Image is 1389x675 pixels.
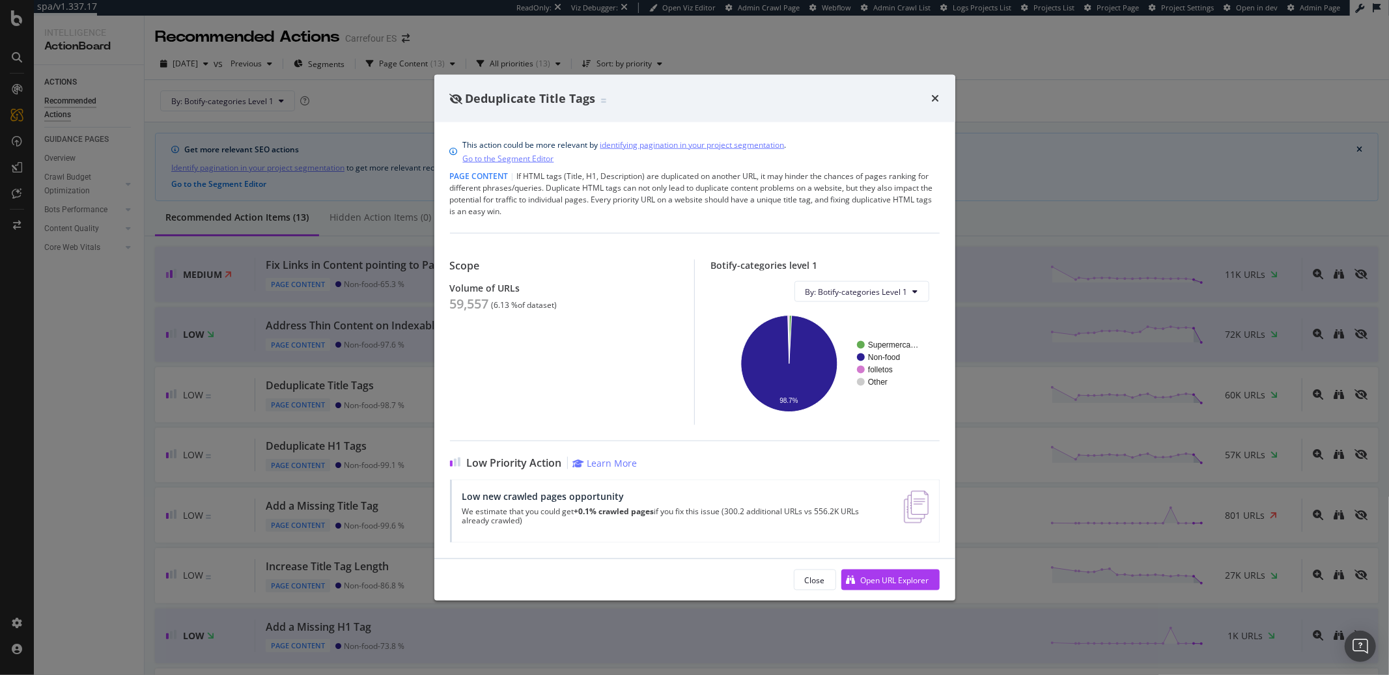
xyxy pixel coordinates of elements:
[462,507,889,525] p: We estimate that you could get if you fix this issue (300.2 additional URLs vs 556.2K URLs alread...
[806,286,908,297] span: By: Botify-categories Level 1
[868,365,893,374] text: folletos
[805,574,825,585] div: Close
[463,152,554,165] a: Go to the Segment Editor
[450,296,489,312] div: 59,557
[868,353,900,362] text: Non-food
[450,260,679,272] div: Scope
[450,171,940,217] div: If HTML tags (Title, H1, Description) are duplicated on another URL, it may hinder the chances of...
[779,398,798,405] text: 98.7%
[511,171,515,182] span: |
[932,90,940,107] div: times
[467,457,562,469] span: Low Priority Action
[794,281,929,302] button: By: Botify-categories Level 1
[450,93,463,103] div: eye-slash
[841,570,940,590] button: Open URL Explorer
[904,491,928,523] img: e5DMFwAAAABJRU5ErkJggg==
[466,90,596,105] span: Deduplicate Title Tags
[450,282,679,294] div: Volume of URLs
[450,138,940,165] div: info banner
[462,491,889,502] div: Low new crawled pages opportunity
[868,378,888,387] text: Other
[1345,631,1376,662] div: Open Intercom Messenger
[794,570,836,590] button: Close
[574,506,654,517] strong: +0.1% crawled pages
[463,138,787,165] div: This action could be more relevant by .
[587,457,638,469] div: Learn More
[573,457,638,469] a: Learn More
[450,171,509,182] span: Page Content
[861,574,929,585] div: Open URL Explorer
[710,260,940,271] div: Botify-categories level 1
[492,301,557,310] div: ( 6.13 % of dataset )
[721,312,929,415] svg: A chart.
[600,138,785,152] a: identifying pagination in your project segmentation
[868,340,918,350] text: Supermerca…
[434,74,955,601] div: modal
[601,98,606,102] img: Equal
